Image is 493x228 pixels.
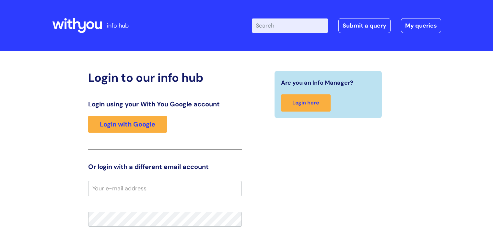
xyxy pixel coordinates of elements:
[88,100,242,108] h3: Login using your With You Google account
[88,71,242,85] h2: Login to our info hub
[281,94,331,112] a: Login here
[88,116,167,133] a: Login with Google
[401,18,441,33] a: My queries
[88,181,242,196] input: Your e-mail address
[88,163,242,171] h3: Or login with a different email account
[281,78,353,88] span: Are you an Info Manager?
[338,18,391,33] a: Submit a query
[107,20,129,31] p: info hub
[252,18,328,33] input: Search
